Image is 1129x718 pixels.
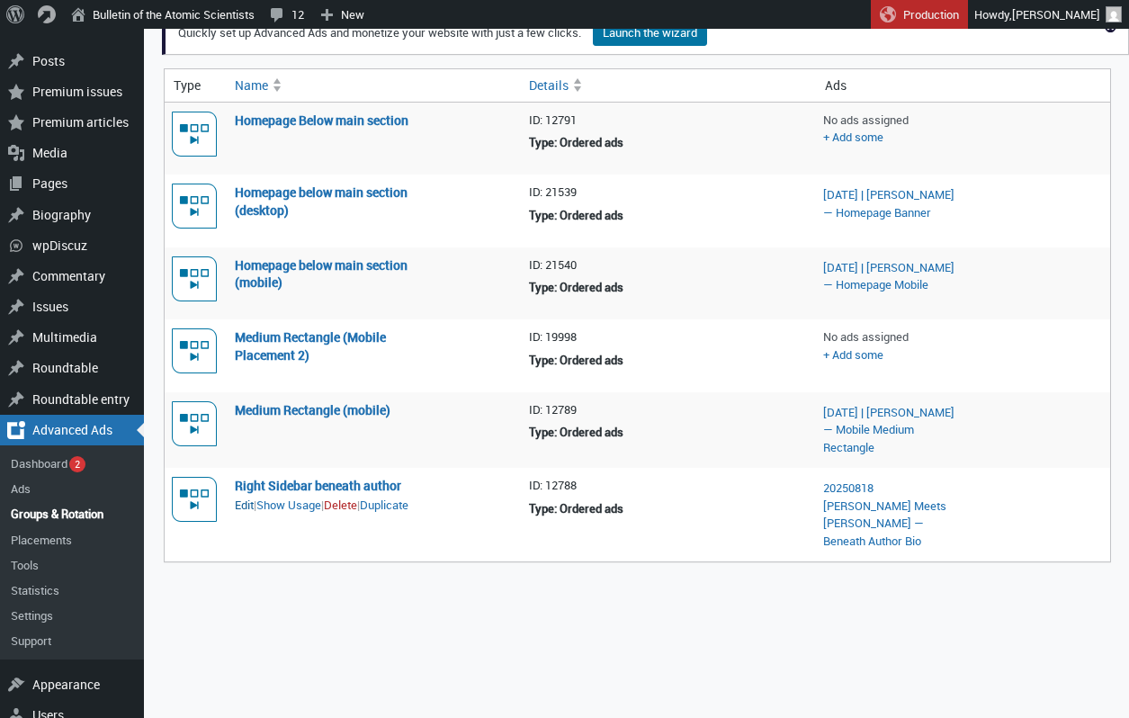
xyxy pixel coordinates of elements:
li: ID: 19998 [529,328,809,346]
a: Show Usage [256,497,321,515]
span: 2 [75,457,80,471]
img: Ordered ads [172,477,217,522]
a: [DATE] | [PERSON_NAME] — Homepage Mobile [823,259,954,293]
span: | [256,497,324,513]
a: Duplicate [360,497,408,515]
span: | [235,497,256,513]
a: Homepage Below main section [235,112,408,129]
img: Ordered ads [172,112,217,157]
strong: Type: Ordered ads [529,352,623,368]
a: Right Sidebar beneath author [235,477,401,494]
a: Details Sort ascending. [522,69,816,102]
th: Type [165,69,228,103]
a: Name Sort ascending. [228,69,522,102]
li: ID: 12791 [529,112,809,130]
a: Homepage below main section (mobile) [235,256,408,292]
a: + Add some [823,346,883,363]
a: [DATE] | [PERSON_NAME] — Homepage Banner [823,186,954,220]
p: Quickly set up Advanced Ads and monetize your website with just a few clicks. [176,17,1094,48]
strong: Type: Ordered ads [529,207,623,223]
a: + Add some [823,129,883,145]
span: | [324,497,360,513]
a: Medium Rectangle (Mobile Placement 2) [235,328,386,363]
strong: Type: Ordered ads [529,134,623,150]
a: Launch the wizard [593,19,707,46]
img: Ordered ads [172,256,217,301]
td: No ads assigned [816,102,1110,175]
a: Delete [324,497,357,515]
td: No ads assigned [816,319,1110,392]
a: [DATE] | [PERSON_NAME] — Mobile Medium Rectangle [823,404,954,455]
li: ID: 21539 [529,184,809,202]
a: Medium Rectangle (mobile) [235,401,390,418]
img: Ordered ads [172,184,217,229]
li: ID: 12789 [529,401,809,419]
strong: Type: Ordered ads [529,500,623,516]
span: Details [529,76,569,94]
a: Edit [235,497,254,515]
a: 20250818 [PERSON_NAME] Meets [PERSON_NAME] — Beneath Author Bio [823,480,946,549]
th: Ads [816,69,1110,103]
strong: Type: Ordered ads [529,424,623,440]
img: Ordered ads [172,401,217,446]
strong: Type: Ordered ads [529,279,623,295]
a: Homepage below main section (desktop) [235,184,408,219]
li: ID: 21540 [529,256,809,274]
img: Ordered ads [172,328,217,373]
li: ID: 12788 [529,477,809,495]
span: [PERSON_NAME] [1012,6,1100,22]
span: Name [235,76,268,94]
